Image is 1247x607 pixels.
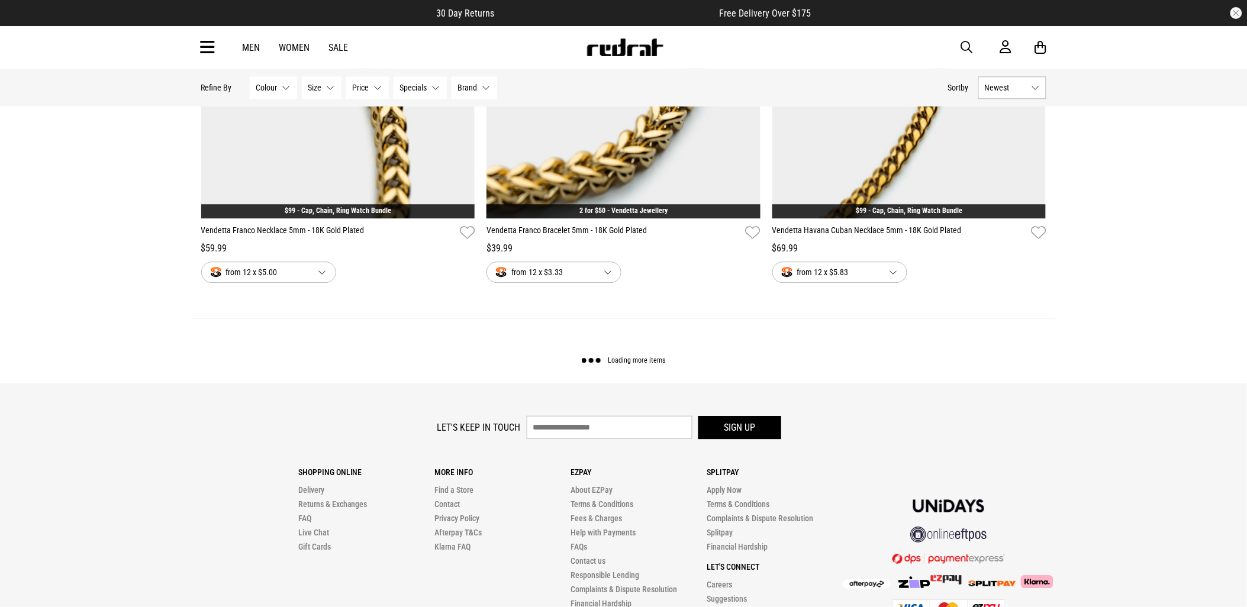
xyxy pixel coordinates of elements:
[496,267,507,277] img: splitpay-icon.png
[571,528,636,537] a: Help with Payments
[772,241,1046,256] div: $69.99
[434,542,471,551] a: Klarna FAQ
[978,76,1046,99] button: Newest
[437,422,521,433] label: Let's keep in touch
[434,514,479,523] a: Privacy Policy
[586,38,664,56] img: Redrat logo
[571,585,677,594] a: Complaints & Dispute Resolution
[898,576,931,588] img: Zip
[496,265,594,279] span: from 12 x $3.33
[298,499,368,509] a: Returns & Exchanges
[279,42,310,53] a: Women
[571,514,622,523] a: Fees & Charges
[298,485,324,495] a: Delivery
[961,83,969,92] span: by
[892,553,1005,564] img: DPS
[434,485,473,495] a: Find a Store
[353,83,369,92] span: Price
[452,76,497,99] button: Brand
[9,5,45,40] button: Open LiveChat chat widget
[298,528,329,537] a: Live Chat
[571,499,633,509] a: Terms & Conditions
[707,485,742,495] a: Apply Now
[931,575,962,585] img: Splitpay
[285,206,391,215] a: $99 - Cap, Chain, Ring Watch Bundle
[985,83,1027,92] span: Newest
[486,261,621,283] button: from 12 x $3.33
[707,594,747,603] a: Suggestions
[394,76,447,99] button: Specials
[458,83,478,92] span: Brand
[571,485,613,495] a: About EZPay
[608,357,665,365] span: Loading more items
[201,241,475,256] div: $59.99
[308,83,322,92] span: Size
[969,580,1016,586] img: Splitpay
[437,8,495,19] span: 30 Day Returns
[486,241,761,256] div: $39.99
[579,206,668,215] a: 2 for $50 - Vendetta Jewellery
[211,267,221,277] img: splitpay-icon.png
[434,528,482,537] a: Afterpay T&Cs
[571,570,639,580] a: Responsible Lending
[782,267,792,277] img: splitpay-icon.png
[211,265,309,279] span: from 12 x $5.00
[571,556,605,566] a: Contact us
[302,76,341,99] button: Size
[707,562,843,572] p: Let's Connect
[346,76,389,99] button: Price
[1016,575,1053,588] img: Klarna
[913,499,984,512] img: Unidays
[400,83,427,92] span: Specials
[782,265,880,279] span: from 12 x $5.83
[298,542,331,551] a: Gift Cards
[298,514,311,523] a: FAQ
[518,7,696,19] iframe: Customer reviews powered by Trustpilot
[434,467,571,477] p: More Info
[707,580,732,589] a: Careers
[243,42,260,53] a: Men
[698,416,781,439] button: Sign up
[772,224,1027,241] a: Vendetta Havana Cuban Necklace 5mm - 18K Gold Plated
[843,579,891,589] img: Afterpay
[201,261,336,283] button: from 12 x $5.00
[486,224,741,241] a: Vendetta Franco Bracelet 5mm - 18K Gold Plated
[707,514,813,523] a: Complaints & Dispute Resolution
[434,499,460,509] a: Contact
[707,467,843,477] p: Splitpay
[250,76,297,99] button: Colour
[772,261,907,283] button: from 12 x $5.83
[256,83,278,92] span: Colour
[910,527,987,543] img: online eftpos
[948,80,969,95] button: Sortby
[707,499,769,509] a: Terms & Conditions
[707,542,768,551] a: Financial Hardship
[571,467,707,477] p: Ezpay
[329,42,349,53] a: Sale
[720,8,811,19] span: Free Delivery Over $175
[298,467,434,477] p: Shopping Online
[201,224,456,241] a: Vendetta Franco Necklace 5mm - 18K Gold Plated
[707,528,733,537] a: Splitpay
[856,206,962,215] a: $99 - Cap, Chain, Ring Watch Bundle
[201,83,232,92] p: Refine By
[571,542,587,551] a: FAQs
